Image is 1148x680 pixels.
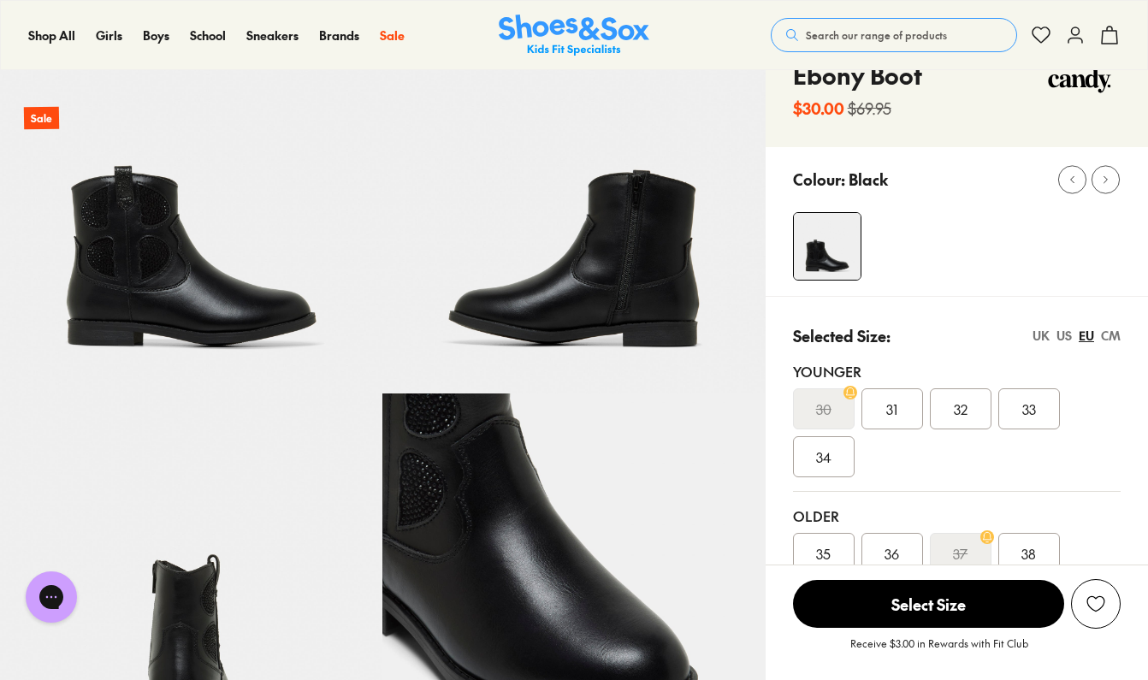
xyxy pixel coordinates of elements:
div: UK [1033,327,1050,345]
span: 34 [816,446,831,467]
button: Search our range of products [771,18,1017,52]
span: Select Size [793,580,1064,628]
p: Selected Size: [793,324,891,347]
img: 5-533985_1 [382,11,765,393]
img: Vendor logo [1039,57,1121,109]
s: $69.95 [848,97,891,120]
span: 33 [1022,399,1036,419]
s: 37 [953,543,968,564]
a: Sale [380,27,405,44]
span: Search our range of products [806,27,947,43]
span: 32 [954,399,968,419]
button: Select Size [793,579,1064,629]
button: Add to Wishlist [1071,579,1121,629]
s: 30 [816,399,831,419]
b: $30.00 [793,97,844,120]
a: Shop All [28,27,75,44]
img: 4-533984_1 [794,213,861,280]
div: Younger [793,361,1121,381]
a: Brands [319,27,359,44]
a: Girls [96,27,122,44]
p: Black [849,168,888,191]
span: 31 [886,399,897,419]
span: 35 [816,543,831,564]
a: Sneakers [246,27,299,44]
p: Sale [24,107,59,130]
img: SNS_Logo_Responsive.svg [499,15,649,56]
div: US [1056,327,1072,345]
span: 38 [1021,543,1036,564]
div: Older [793,506,1121,526]
p: Colour: [793,168,845,191]
div: CM [1101,327,1121,345]
iframe: Gorgias live chat messenger [17,565,86,629]
a: Shoes & Sox [499,15,649,56]
div: EU [1079,327,1094,345]
a: Boys [143,27,169,44]
a: School [190,27,226,44]
span: 36 [885,543,899,564]
p: Receive $3.00 in Rewards with Fit Club [850,636,1028,666]
h4: Ebony Boot [793,57,922,93]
